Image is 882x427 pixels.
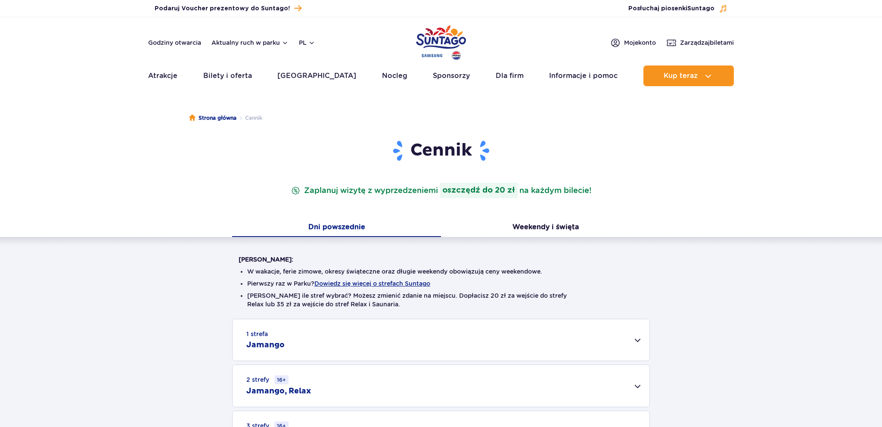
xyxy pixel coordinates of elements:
a: Nocleg [382,65,407,86]
h1: Cennik [239,140,643,162]
li: Pierwszy raz w Parku? [247,279,635,288]
p: Zaplanuj wizytę z wyprzedzeniem na każdym bilecie! [289,183,593,198]
button: Dni powszednie [232,219,441,237]
a: Informacje i pomoc [549,65,618,86]
small: 1 strefa [246,330,268,338]
a: [GEOGRAPHIC_DATA] [277,65,356,86]
button: Weekendy i święta [441,219,650,237]
a: Mojekonto [610,37,656,48]
small: 2 strefy [246,375,289,384]
a: Godziny otwarcia [148,38,201,47]
span: Posłuchaj piosenki [628,4,714,13]
span: Suntago [687,6,714,12]
li: [PERSON_NAME] ile stref wybrać? Możesz zmienić zdanie na miejscu. Dopłacisz 20 zł za wejście do s... [247,291,635,309]
span: Moje konto [624,38,656,47]
span: Zarządzaj biletami [680,38,734,47]
a: Dla firm [496,65,524,86]
span: Kup teraz [664,72,698,80]
h2: Jamango [246,340,285,350]
a: Strona główna [189,114,236,122]
small: 16+ [274,375,289,384]
button: Kup teraz [643,65,734,86]
h2: Jamango, Relax [246,386,311,396]
button: Aktualny ruch w parku [211,39,289,46]
li: W wakacje, ferie zimowe, okresy świąteczne oraz długie weekendy obowiązują ceny weekendowe. [247,267,635,276]
button: pl [299,38,315,47]
a: Zarządzajbiletami [666,37,734,48]
a: Sponsorzy [433,65,470,86]
a: Bilety i oferta [203,65,252,86]
a: Atrakcje [148,65,177,86]
a: Park of Poland [416,22,466,61]
li: Cennik [236,114,262,122]
span: Podaruj Voucher prezentowy do Suntago! [155,4,290,13]
strong: oszczędź do 20 zł [440,183,518,198]
a: Podaruj Voucher prezentowy do Suntago! [155,3,301,14]
button: Posłuchaj piosenkiSuntago [628,4,727,13]
strong: [PERSON_NAME]: [239,256,293,263]
button: Dowiedz się więcej o strefach Suntago [314,280,430,287]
